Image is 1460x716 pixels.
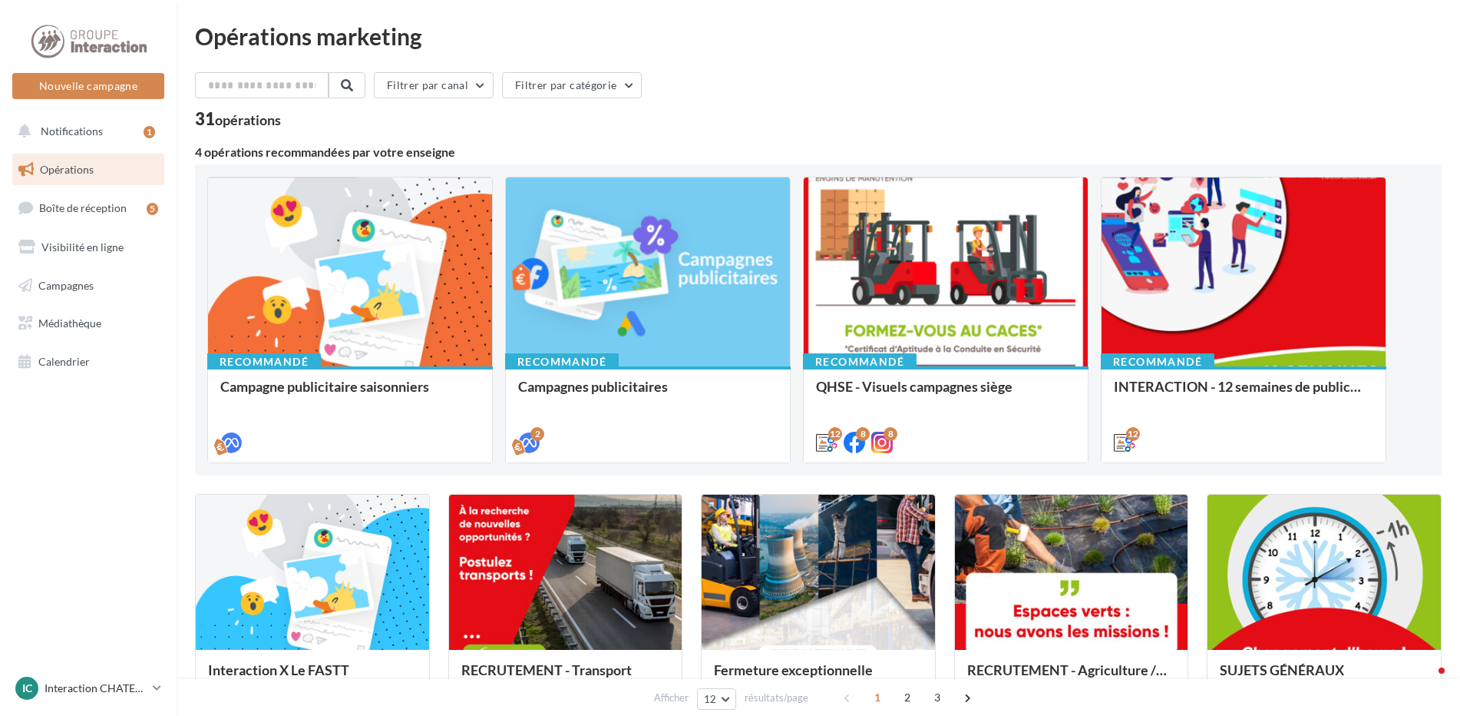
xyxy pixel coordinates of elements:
[816,379,1075,409] div: QHSE - Visuels campagnes siège
[856,427,870,441] div: 8
[884,427,897,441] div: 8
[144,126,155,138] div: 1
[41,240,124,254] span: Visibilité en ligne
[1220,662,1429,693] div: SUJETS GÉNÉRAUX
[41,124,103,138] span: Notifications
[745,691,808,705] span: résultats/page
[967,662,1176,693] div: RECRUTEMENT - Agriculture / Espaces verts
[1101,353,1214,370] div: Recommandé
[1126,427,1140,441] div: 12
[1408,664,1445,701] iframe: Intercom live chat
[195,146,1442,158] div: 4 opérations recommandées par votre enseigne
[9,270,167,302] a: Campagnes
[12,73,164,99] button: Nouvelle campagne
[208,662,417,693] div: Interaction X Le FASTT
[9,115,161,148] button: Notifications 1
[9,346,167,378] a: Calendrier
[925,685,950,710] span: 3
[40,163,94,176] span: Opérations
[215,113,281,127] div: opérations
[502,72,642,98] button: Filtrer par catégorie
[530,427,544,441] div: 2
[207,353,321,370] div: Recommandé
[45,681,147,696] p: Interaction CHATEAUBRIANT
[895,685,920,710] span: 2
[9,191,167,224] a: Boîte de réception5
[38,355,90,368] span: Calendrier
[39,201,127,214] span: Boîte de réception
[9,307,167,340] a: Médiathèque
[697,688,736,710] button: 12
[654,691,689,705] span: Afficher
[12,674,164,703] a: IC Interaction CHATEAUBRIANT
[220,379,480,409] div: Campagne publicitaire saisonniers
[38,317,101,330] span: Médiathèque
[22,681,32,696] span: IC
[714,662,923,693] div: Fermeture exceptionnelle
[865,685,890,710] span: 1
[9,231,167,264] a: Visibilité en ligne
[828,427,842,441] div: 12
[461,662,670,693] div: RECRUTEMENT - Transport
[195,25,1442,48] div: Opérations marketing
[147,203,158,215] div: 5
[803,353,917,370] div: Recommandé
[505,353,619,370] div: Recommandé
[518,379,778,409] div: Campagnes publicitaires
[1114,379,1373,409] div: INTERACTION - 12 semaines de publication
[38,278,94,291] span: Campagnes
[704,693,717,705] span: 12
[374,72,494,98] button: Filtrer par canal
[195,111,281,128] div: 31
[9,154,167,186] a: Opérations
